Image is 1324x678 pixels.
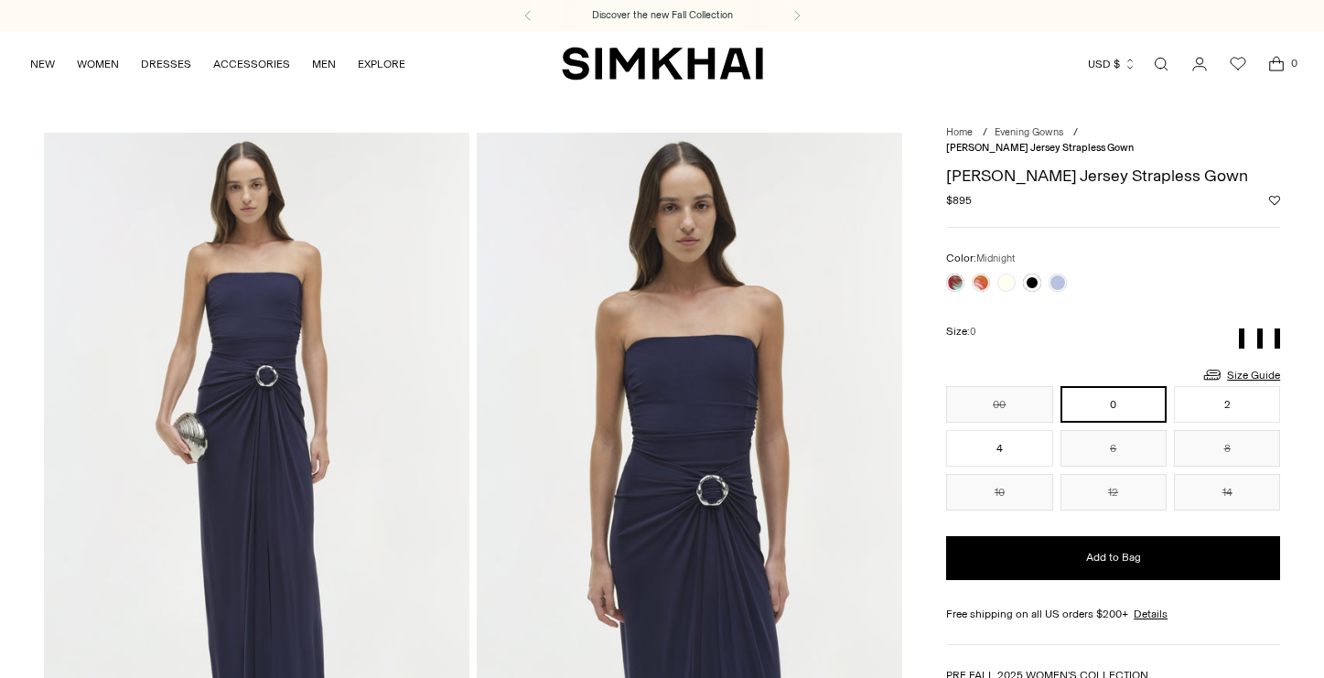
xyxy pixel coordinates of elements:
[1086,550,1141,565] span: Add to Bag
[983,125,987,141] div: /
[946,125,1280,156] nav: breadcrumbs
[1088,44,1136,84] button: USD $
[1174,474,1280,511] button: 14
[946,192,972,209] span: $895
[976,253,1016,264] span: Midnight
[1258,46,1295,82] a: Open cart modal
[358,44,405,84] a: EXPLORE
[1060,474,1167,511] button: 12
[946,606,1280,622] div: Free shipping on all US orders $200+
[30,44,55,84] a: NEW
[213,44,290,84] a: ACCESSORIES
[946,430,1052,467] button: 4
[562,46,763,81] a: SIMKHAI
[970,326,976,338] span: 0
[946,126,973,138] a: Home
[592,8,733,23] a: Discover the new Fall Collection
[1174,386,1280,423] button: 2
[946,142,1134,154] span: [PERSON_NAME] Jersey Strapless Gown
[1174,430,1280,467] button: 8
[141,44,191,84] a: DRESSES
[1269,195,1280,206] button: Add to Wishlist
[77,44,119,84] a: WOMEN
[312,44,336,84] a: MEN
[1181,46,1218,82] a: Go to the account page
[946,167,1280,184] h1: [PERSON_NAME] Jersey Strapless Gown
[995,126,1063,138] a: Evening Gowns
[946,536,1280,580] button: Add to Bag
[1060,386,1167,423] button: 0
[946,250,1016,267] label: Color:
[1201,363,1280,386] a: Size Guide
[1220,46,1256,82] a: Wishlist
[1073,125,1078,141] div: /
[1143,46,1179,82] a: Open search modal
[1286,55,1302,71] span: 0
[1134,606,1168,622] a: Details
[946,474,1052,511] button: 10
[1060,430,1167,467] button: 6
[946,323,976,340] label: Size:
[946,386,1052,423] button: 00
